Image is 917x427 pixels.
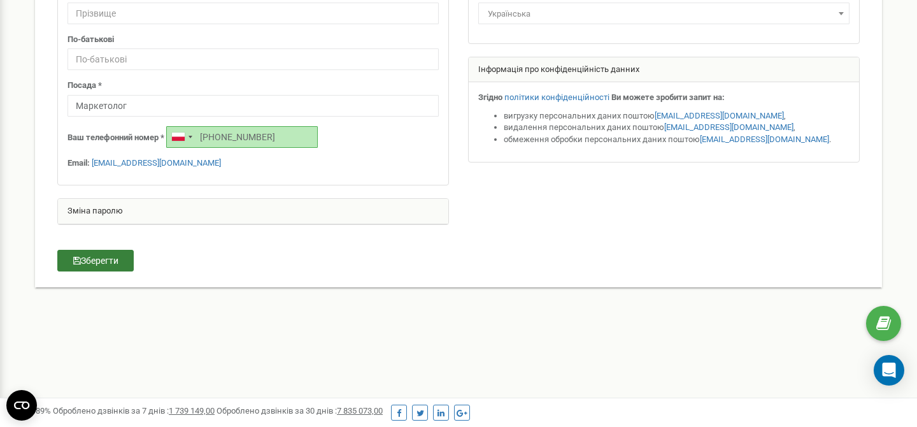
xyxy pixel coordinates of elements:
[169,406,215,416] u: 1 739 149,00
[167,127,196,147] div: Telephone country code
[504,110,849,122] li: вигрузку персональних даних поштою ,
[166,126,318,148] input: +1-800-555-55-55
[483,5,845,23] span: Українська
[68,34,114,46] label: По-батькові
[664,122,793,132] a: [EMAIL_ADDRESS][DOMAIN_NAME]
[217,406,383,416] span: Оброблено дзвінків за 30 днів :
[655,111,784,120] a: [EMAIL_ADDRESS][DOMAIN_NAME]
[57,250,134,271] button: Зберегти
[504,92,609,102] a: політики конфіденційності
[469,57,859,83] div: Інформація про конфіденційність данних
[478,3,849,24] span: Українська
[337,406,383,416] u: 7 835 073,00
[68,132,164,144] label: Ваш телефонний номер *
[68,80,102,92] label: Посада *
[58,199,448,224] div: Зміна паролю
[700,134,829,144] a: [EMAIL_ADDRESS][DOMAIN_NAME]
[6,390,37,421] button: Open CMP widget
[68,48,439,70] input: По-батькові
[68,95,439,117] input: Посада
[92,158,221,168] a: [EMAIL_ADDRESS][DOMAIN_NAME]
[68,3,439,24] input: Прізвище
[53,406,215,416] span: Оброблено дзвінків за 7 днів :
[874,355,904,386] div: Open Intercom Messenger
[504,134,849,146] li: обмеження обробки персональних даних поштою .
[504,122,849,134] li: видалення персональних даних поштою ,
[611,92,725,102] strong: Ви можете зробити запит на:
[68,158,90,168] strong: Email:
[478,92,502,102] strong: Згідно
